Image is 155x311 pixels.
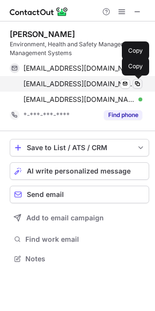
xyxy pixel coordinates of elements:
[25,254,145,263] span: Notes
[27,191,64,198] span: Send email
[10,233,149,246] button: Find work email
[10,186,149,203] button: Send email
[25,235,145,244] span: Find work email
[10,6,68,18] img: ContactOut v5.3.10
[10,209,149,227] button: Add to email campaign
[10,29,75,39] div: [PERSON_NAME]
[26,214,104,222] span: Add to email campaign
[27,144,132,152] div: Save to List / ATS / CRM
[23,79,135,88] span: [EMAIL_ADDRESS][DOMAIN_NAME]
[10,252,149,266] button: Notes
[23,95,135,104] span: [EMAIL_ADDRESS][DOMAIN_NAME]
[27,167,131,175] span: AI write personalized message
[23,64,135,73] span: [EMAIL_ADDRESS][DOMAIN_NAME]
[10,139,149,156] button: save-profile-one-click
[10,162,149,180] button: AI write personalized message
[104,110,142,120] button: Reveal Button
[10,40,149,58] div: Environment, Health and Safety Manager, EHS Management Systems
